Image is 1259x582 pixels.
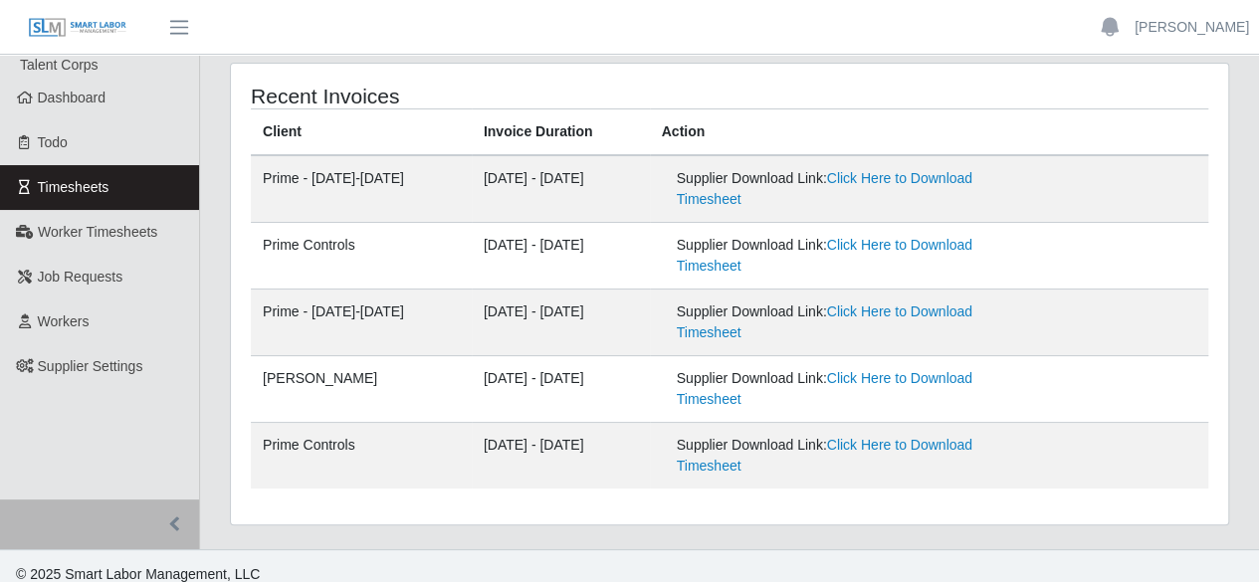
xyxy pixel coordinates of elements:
[38,224,157,240] span: Worker Timesheets
[677,368,1003,410] div: Supplier Download Link:
[472,155,650,223] td: [DATE] - [DATE]
[677,235,1003,277] div: Supplier Download Link:
[251,155,472,223] td: Prime - [DATE]-[DATE]
[20,57,99,73] span: Talent Corps
[1135,17,1249,38] a: [PERSON_NAME]
[16,566,260,582] span: © 2025 Smart Labor Management, LLC
[472,223,650,290] td: [DATE] - [DATE]
[472,356,650,423] td: [DATE] - [DATE]
[472,290,650,356] td: [DATE] - [DATE]
[677,435,1003,477] div: Supplier Download Link:
[650,109,1208,156] th: Action
[472,423,650,489] td: [DATE] - [DATE]
[677,168,1003,210] div: Supplier Download Link:
[28,17,127,39] img: SLM Logo
[38,358,143,374] span: Supplier Settings
[38,313,90,329] span: Workers
[251,290,472,356] td: Prime - [DATE]-[DATE]
[38,90,106,105] span: Dashboard
[251,223,472,290] td: Prime Controls
[251,109,472,156] th: Client
[38,269,123,285] span: Job Requests
[472,109,650,156] th: Invoice Duration
[251,84,632,108] h4: Recent Invoices
[38,179,109,195] span: Timesheets
[251,356,472,423] td: [PERSON_NAME]
[38,134,68,150] span: Todo
[677,301,1003,343] div: Supplier Download Link:
[251,423,472,489] td: Prime Controls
